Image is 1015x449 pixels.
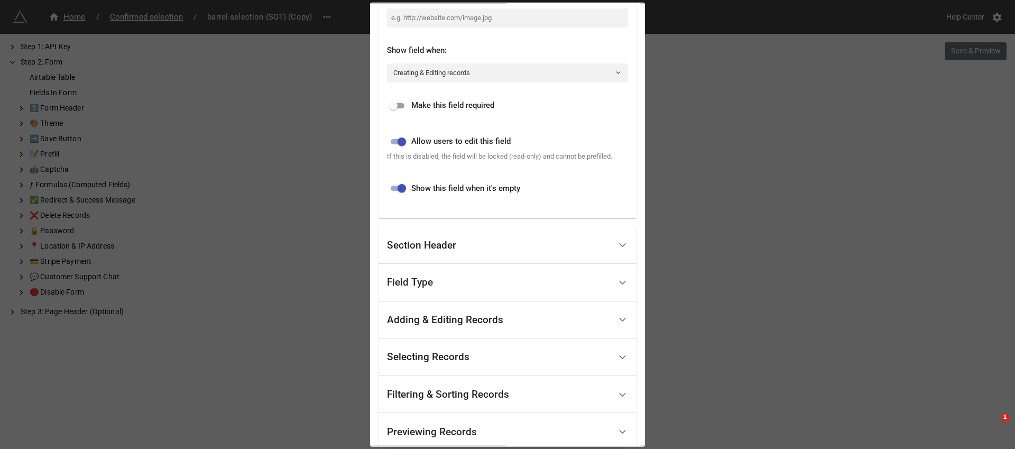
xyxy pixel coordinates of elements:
div: Previewing Records [387,426,477,437]
div: Filtering & Sorting Records [379,375,636,413]
div: Field Type [387,277,433,288]
div: Section Header [387,240,456,250]
div: Adding & Editing Records [379,301,636,338]
div: Show field when: [387,44,628,57]
div: Adding & Editing Records [387,315,503,325]
div: Filtering & Sorting Records [387,389,509,400]
input: e.g. http://website.com/image.jpg [387,8,628,27]
span: Make this field required [411,99,494,112]
span: 1 [1001,413,1009,421]
a: Creating & Editing records [387,63,628,82]
div: Section Header [379,226,636,264]
div: If this is disabled, the field will be locked (read-only) and cannot be prefilled. [387,151,628,162]
span: Show this field when it's empty [411,182,520,195]
iframe: Intercom live chat [979,413,1004,438]
span: Allow users to edit this field [411,135,511,148]
div: Field Type [379,264,636,301]
div: Selecting Records [387,352,469,362]
div: Selecting Records [379,338,636,376]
